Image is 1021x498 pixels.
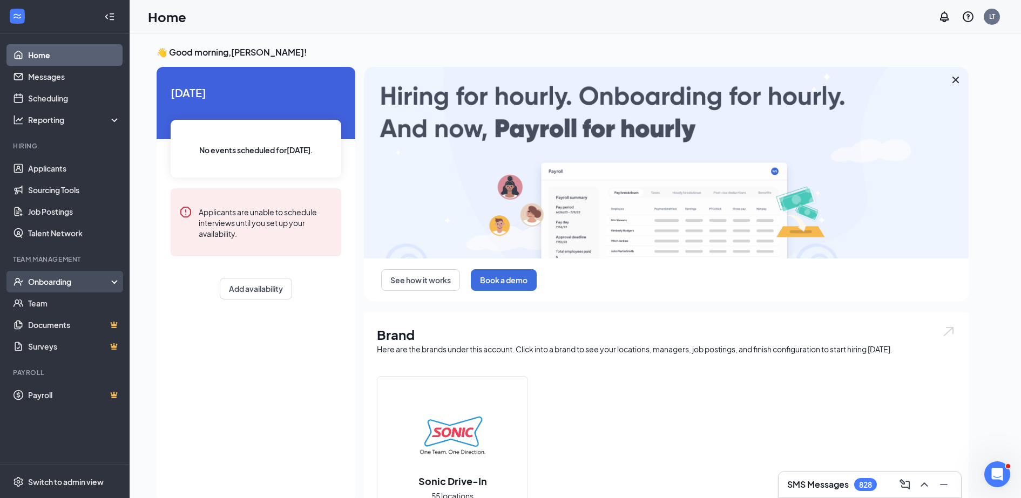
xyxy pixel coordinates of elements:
[13,114,24,125] svg: Analysis
[949,73,962,86] svg: Cross
[28,336,120,357] a: SurveysCrown
[13,255,118,264] div: Team Management
[13,276,24,287] svg: UserCheck
[157,46,969,58] h3: 👋 Good morning, [PERSON_NAME] !
[28,314,120,336] a: DocumentsCrown
[989,12,995,21] div: LT
[377,344,956,354] div: Here are the brands under this account. Click into a brand to see your locations, managers, job p...
[179,206,192,219] svg: Error
[171,84,341,101] span: [DATE]
[377,325,956,344] h1: Brand
[859,480,872,489] div: 828
[199,206,333,239] div: Applicants are unable to schedule interviews until you set up your availability.
[13,476,24,487] svg: Settings
[28,201,120,222] a: Job Postings
[199,144,313,156] span: No events scheduled for [DATE] .
[28,222,120,244] a: Talent Network
[418,401,487,470] img: Sonic Drive-In
[28,44,120,66] a: Home
[28,179,120,201] a: Sourcing Tools
[471,269,537,291] button: Book a demo
[104,11,115,22] svg: Collapse
[942,325,956,338] img: open.6027fd2a22e1237b5b06.svg
[916,476,933,493] button: ChevronUp
[935,476,952,493] button: Minimize
[13,368,118,377] div: Payroll
[984,461,1010,487] iframe: Intercom live chat
[918,478,931,491] svg: ChevronUp
[148,8,186,26] h1: Home
[28,476,104,487] div: Switch to admin view
[28,384,120,406] a: PayrollCrown
[28,66,120,87] a: Messages
[937,478,950,491] svg: Minimize
[28,87,120,109] a: Scheduling
[898,478,911,491] svg: ComposeMessage
[364,67,969,258] img: payroll-large.gif
[28,276,111,287] div: Onboarding
[962,10,975,23] svg: QuestionInfo
[13,141,118,151] div: Hiring
[408,474,498,488] h2: Sonic Drive-In
[896,476,914,493] button: ComposeMessage
[220,278,292,299] button: Add availability
[12,11,23,22] svg: WorkstreamLogo
[28,292,120,314] a: Team
[28,114,121,125] div: Reporting
[381,269,460,291] button: See how it works
[28,158,120,179] a: Applicants
[938,10,951,23] svg: Notifications
[787,479,849,490] h3: SMS Messages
